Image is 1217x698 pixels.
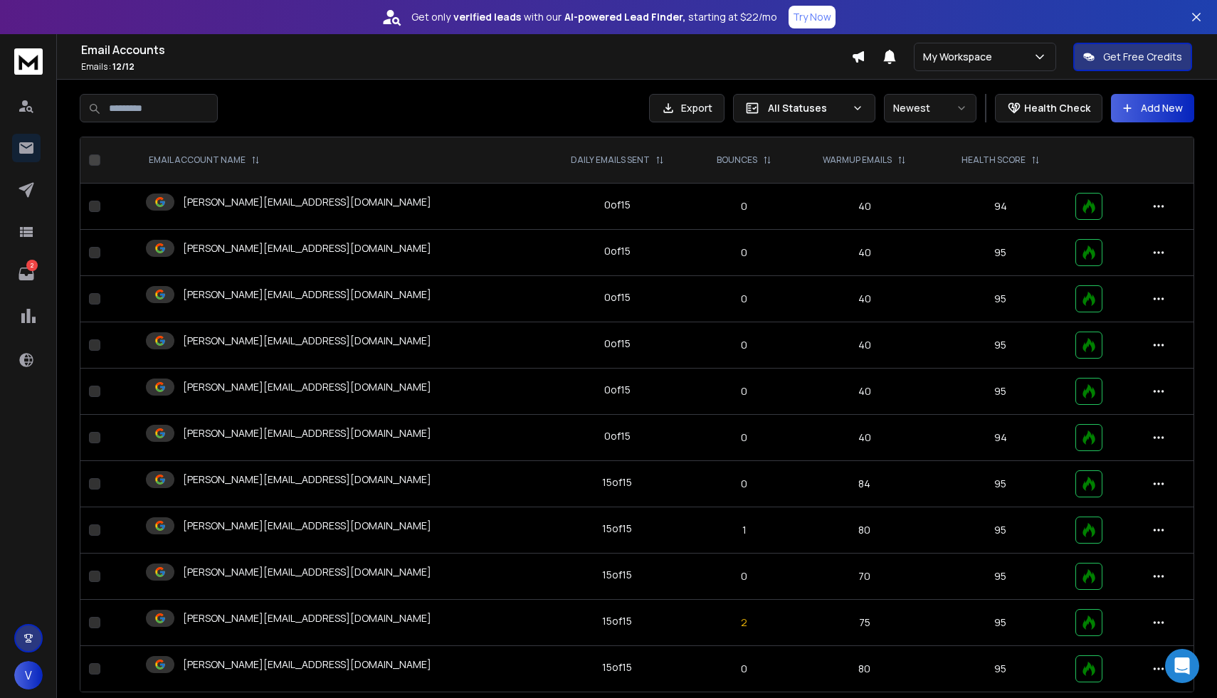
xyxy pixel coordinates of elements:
[183,287,431,302] p: [PERSON_NAME][EMAIL_ADDRESS][DOMAIN_NAME]
[795,554,934,600] td: 70
[453,10,521,24] strong: verified leads
[768,101,846,115] p: All Statuses
[183,472,431,487] p: [PERSON_NAME][EMAIL_ADDRESS][DOMAIN_NAME]
[795,415,934,461] td: 40
[934,184,1067,230] td: 94
[934,322,1067,369] td: 95
[702,292,786,306] p: 0
[1073,43,1192,71] button: Get Free Credits
[26,260,38,271] p: 2
[934,554,1067,600] td: 95
[702,430,786,445] p: 0
[823,154,892,166] p: WARMUP EMAILS
[934,507,1067,554] td: 95
[934,369,1067,415] td: 95
[604,383,631,397] div: 0 of 15
[14,48,43,75] img: logo
[604,429,631,443] div: 0 of 15
[602,475,632,490] div: 15 of 15
[702,615,786,630] p: 2
[789,6,836,28] button: Try Now
[411,10,777,24] p: Get only with our starting at $22/mo
[649,94,725,122] button: Export
[604,290,631,305] div: 0 of 15
[183,195,431,209] p: [PERSON_NAME][EMAIL_ADDRESS][DOMAIN_NAME]
[571,154,650,166] p: DAILY EMAILS SENT
[81,41,851,58] h1: Email Accounts
[795,646,934,692] td: 80
[183,657,431,672] p: [PERSON_NAME][EMAIL_ADDRESS][DOMAIN_NAME]
[702,569,786,583] p: 0
[183,380,431,394] p: [PERSON_NAME][EMAIL_ADDRESS][DOMAIN_NAME]
[962,154,1026,166] p: HEALTH SCORE
[183,334,431,348] p: [PERSON_NAME][EMAIL_ADDRESS][DOMAIN_NAME]
[795,461,934,507] td: 84
[795,230,934,276] td: 40
[14,661,43,689] button: V
[604,337,631,351] div: 0 of 15
[602,522,632,536] div: 15 of 15
[112,60,135,73] span: 12 / 12
[1024,101,1090,115] p: Health Check
[1111,94,1194,122] button: Add New
[81,61,851,73] p: Emails :
[564,10,685,24] strong: AI-powered Lead Finder,
[183,519,431,533] p: [PERSON_NAME][EMAIL_ADDRESS][DOMAIN_NAME]
[995,94,1102,122] button: Health Check
[702,199,786,213] p: 0
[884,94,976,122] button: Newest
[934,600,1067,646] td: 95
[604,244,631,258] div: 0 of 15
[717,154,757,166] p: BOUNCES
[602,568,632,582] div: 15 of 15
[12,260,41,288] a: 2
[183,611,431,625] p: [PERSON_NAME][EMAIL_ADDRESS][DOMAIN_NAME]
[1103,50,1182,64] p: Get Free Credits
[934,230,1067,276] td: 95
[793,10,831,24] p: Try Now
[795,276,934,322] td: 40
[149,154,260,166] div: EMAIL ACCOUNT NAME
[934,461,1067,507] td: 95
[934,415,1067,461] td: 94
[795,322,934,369] td: 40
[795,507,934,554] td: 80
[934,276,1067,322] td: 95
[795,184,934,230] td: 40
[795,600,934,646] td: 75
[702,523,786,537] p: 1
[795,369,934,415] td: 40
[183,565,431,579] p: [PERSON_NAME][EMAIL_ADDRESS][DOMAIN_NAME]
[702,662,786,676] p: 0
[604,198,631,212] div: 0 of 15
[183,426,431,440] p: [PERSON_NAME][EMAIL_ADDRESS][DOMAIN_NAME]
[702,384,786,398] p: 0
[934,646,1067,692] td: 95
[183,241,431,255] p: [PERSON_NAME][EMAIL_ADDRESS][DOMAIN_NAME]
[1165,649,1199,683] div: Open Intercom Messenger
[923,50,998,64] p: My Workspace
[602,614,632,628] div: 15 of 15
[702,245,786,260] p: 0
[602,660,632,675] div: 15 of 15
[702,338,786,352] p: 0
[702,477,786,491] p: 0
